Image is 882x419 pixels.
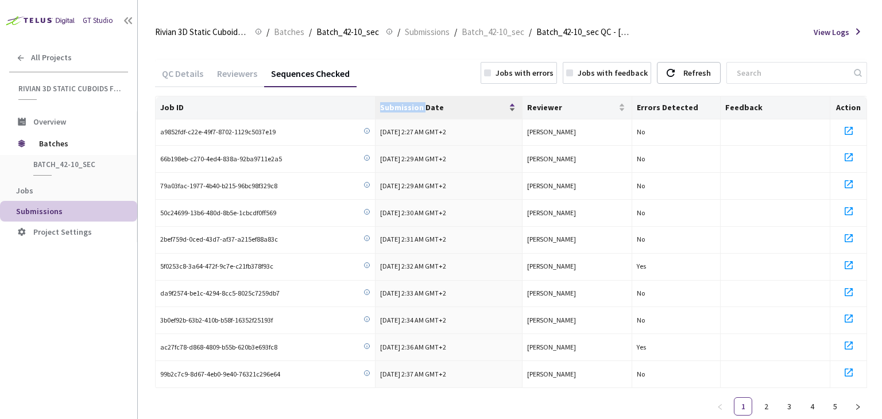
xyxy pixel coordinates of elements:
[16,185,33,196] span: Jobs
[711,397,729,416] li: Previous Page
[527,181,576,190] span: [PERSON_NAME]
[527,343,576,351] span: [PERSON_NAME]
[316,25,379,39] span: Batch_42-10_sec
[160,315,273,326] span: 3b0ef92b-63b2-410b-b58f-16352f25193f
[16,206,63,216] span: Submissions
[380,289,446,297] span: [DATE] 2:33 AM GMT+2
[462,25,524,39] span: Batch_42-10_sec
[523,96,633,119] th: Reviewer
[160,127,276,138] span: a9852fdf-c22e-49f7-8702-1129c5037e19
[39,132,118,155] span: Batches
[527,262,576,270] span: [PERSON_NAME]
[264,68,357,87] div: Sequences Checked
[637,235,645,243] span: No
[380,343,446,351] span: [DATE] 2:36 AM GMT+2
[826,398,844,415] a: 5
[780,397,798,416] li: 3
[160,208,276,219] span: 50c24699-13b6-480d-8b5e-1cbcdf0ff569
[380,103,506,112] span: Submission Date
[380,181,446,190] span: [DATE] 2:29 AM GMT+2
[31,53,72,63] span: All Projects
[380,262,446,270] span: [DATE] 2:32 AM GMT+2
[734,398,752,415] a: 1
[637,127,645,136] span: No
[826,397,844,416] li: 5
[527,235,576,243] span: [PERSON_NAME]
[380,316,446,324] span: [DATE] 2:34 AM GMT+2
[160,288,280,299] span: da9f2574-be1c-4294-8cc5-8025c7259db7
[529,25,532,39] li: /
[637,289,645,297] span: No
[527,316,576,324] span: [PERSON_NAME]
[527,127,576,136] span: [PERSON_NAME]
[854,404,861,410] span: right
[637,154,645,163] span: No
[683,63,711,83] div: Refresh
[454,25,457,39] li: /
[155,25,248,39] span: Rivian 3D Static Cuboids fixed[2024-25]
[160,181,277,192] span: 79a03fac-1977-4b40-b215-96bc98f329c8
[637,208,645,217] span: No
[380,127,446,136] span: [DATE] 2:27 AM GMT+2
[83,15,113,26] div: GT Studio
[757,397,775,416] li: 2
[637,370,645,378] span: No
[380,370,446,378] span: [DATE] 2:37 AM GMT+2
[160,342,277,353] span: ac27fc78-d868-4809-b55b-620b3e693fc8
[405,25,450,39] span: Submissions
[849,397,867,416] button: right
[155,68,210,87] div: QC Details
[380,235,446,243] span: [DATE] 2:31 AM GMT+2
[527,103,617,112] span: Reviewer
[637,181,645,190] span: No
[527,154,576,163] span: [PERSON_NAME]
[156,96,376,119] th: Job ID
[403,25,452,38] a: Submissions
[160,154,282,165] span: 66b198eb-c270-4ed4-838a-92ba9711e2a5
[397,25,400,39] li: /
[210,68,264,87] div: Reviewers
[803,397,821,416] li: 4
[274,25,304,39] span: Batches
[33,227,92,237] span: Project Settings
[757,398,775,415] a: 2
[272,25,307,38] a: Batches
[632,96,720,119] th: Errors Detected
[160,369,280,380] span: 99b2c7c9-8d67-4eb0-9e40-76321c296e64
[578,67,648,79] div: Jobs with feedback
[637,262,646,270] span: Yes
[721,96,831,119] th: Feedback
[730,63,852,83] input: Search
[527,289,576,297] span: [PERSON_NAME]
[33,117,66,127] span: Overview
[380,208,446,217] span: [DATE] 2:30 AM GMT+2
[309,25,312,39] li: /
[160,234,278,245] span: 2bef759d-0ced-43d7-af37-a215ef88a83c
[803,398,821,415] a: 4
[780,398,798,415] a: 3
[459,25,527,38] a: Batch_42-10_sec
[160,261,273,272] span: 5f0253c8-3a64-472f-9c7e-c21fb378f93c
[496,67,554,79] div: Jobs with errors
[18,84,121,94] span: Rivian 3D Static Cuboids fixed[2024-25]
[717,404,724,410] span: left
[527,370,576,378] span: [PERSON_NAME]
[734,397,752,416] li: 1
[536,25,629,39] span: Batch_42-10_sec QC - [DATE]
[380,154,446,163] span: [DATE] 2:29 AM GMT+2
[637,316,645,324] span: No
[33,160,118,169] span: Batch_42-10_sec
[637,343,646,351] span: Yes
[266,25,269,39] li: /
[711,397,729,416] button: left
[814,26,849,38] span: View Logs
[527,208,576,217] span: [PERSON_NAME]
[830,96,867,119] th: Action
[849,397,867,416] li: Next Page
